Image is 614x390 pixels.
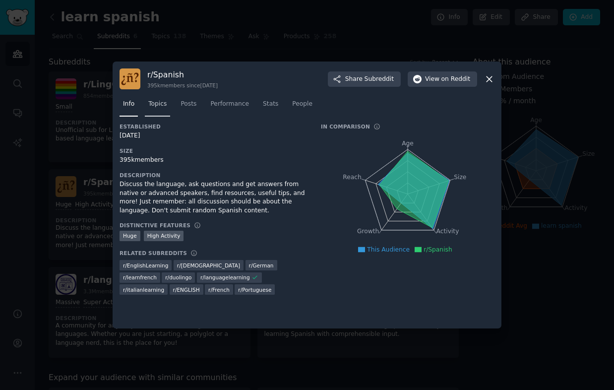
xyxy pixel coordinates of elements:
[436,228,459,235] tspan: Activity
[208,286,230,293] span: r/ French
[441,75,470,84] span: on Reddit
[345,75,394,84] span: Share
[367,246,410,253] span: This Audience
[120,172,307,179] h3: Description
[120,68,140,89] img: Spanish
[263,100,278,109] span: Stats
[424,246,452,253] span: r/Spanish
[120,147,307,154] h3: Size
[120,222,190,229] h3: Distinctive Features
[207,96,252,117] a: Performance
[357,228,379,235] tspan: Growth
[123,262,168,269] span: r/ EnglishLearning
[425,75,470,84] span: View
[120,96,138,117] a: Info
[147,82,218,89] div: 395k members since [DATE]
[365,75,394,84] span: Subreddit
[249,262,274,269] span: r/ German
[177,262,240,269] span: r/ [DEMOGRAPHIC_DATA]
[120,123,307,130] h3: Established
[321,123,370,130] h3: In Comparison
[147,69,218,80] h3: r/ Spanish
[120,250,187,257] h3: Related Subreddits
[145,96,170,117] a: Topics
[123,286,164,293] span: r/ italianlearning
[343,174,362,181] tspan: Reach
[120,180,307,215] div: Discuss the language, ask questions and get answers from native or advanced speakers, find resour...
[402,140,414,147] tspan: Age
[144,231,184,241] div: High Activity
[408,71,477,87] button: Viewon Reddit
[120,156,307,165] div: 395k members
[181,100,196,109] span: Posts
[292,100,312,109] span: People
[200,274,250,281] span: r/ languagelearning
[123,274,157,281] span: r/ learnfrench
[259,96,282,117] a: Stats
[289,96,316,117] a: People
[238,286,271,293] span: r/ Portuguese
[120,231,140,241] div: Huge
[173,286,200,293] span: r/ ENGLISH
[148,100,167,109] span: Topics
[328,71,401,87] button: ShareSubreddit
[120,131,307,140] div: [DATE]
[165,274,191,281] span: r/ duolingo
[210,100,249,109] span: Performance
[123,100,134,109] span: Info
[177,96,200,117] a: Posts
[454,174,466,181] tspan: Size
